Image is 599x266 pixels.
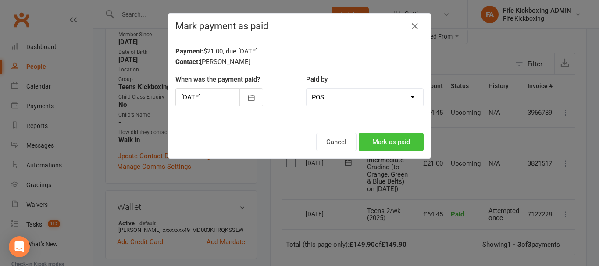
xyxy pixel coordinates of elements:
h4: Mark payment as paid [175,21,424,32]
label: Paid by [306,74,328,85]
strong: Payment: [175,47,203,55]
button: Close [408,19,422,33]
div: [PERSON_NAME] [175,57,424,67]
button: Cancel [316,133,357,151]
label: When was the payment paid? [175,74,260,85]
button: Mark as paid [359,133,424,151]
div: $21.00, due [DATE] [175,46,424,57]
strong: Contact: [175,58,200,66]
div: Open Intercom Messenger [9,236,30,257]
